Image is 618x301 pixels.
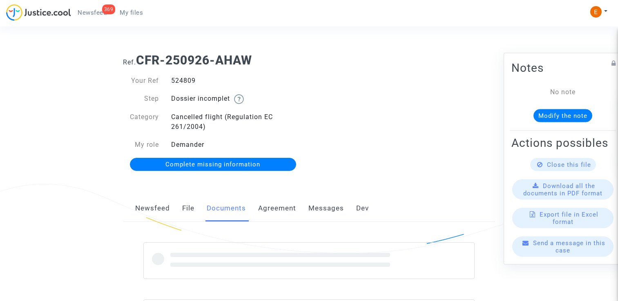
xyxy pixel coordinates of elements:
span: My files [120,9,143,16]
img: ACg8ocIeiFvHKe4dA5oeRFd_CiCnuxWUEc1A2wYhRJE3TTWt=s96-c [590,6,602,18]
div: No note [524,87,602,97]
a: Documents [207,195,246,222]
span: Newsfeed [78,9,107,16]
a: Newsfeed [135,195,170,222]
div: 524809 [165,76,309,86]
span: Ref. [123,58,136,66]
h2: Actions possibles [511,136,614,150]
span: Download all the documents in PDF format [523,182,602,197]
a: 369Newsfeed [71,7,113,19]
a: File [182,195,194,222]
div: Your Ref [117,76,165,86]
div: Step [117,94,165,104]
span: Close this file [547,161,591,168]
a: Messages [308,195,344,222]
span: Complete missing information [165,161,260,168]
h2: Notes [511,61,614,75]
button: Modify the note [533,109,592,122]
div: Cancelled flight (Regulation EC 261/2004) [165,112,309,132]
a: Dev [356,195,369,222]
a: My files [113,7,149,19]
div: 369 [102,4,116,14]
img: jc-logo.svg [6,4,71,21]
div: Dossier incomplet [165,94,309,104]
div: My role [117,140,165,150]
span: Send a message in this case [533,239,605,254]
div: Demander [165,140,309,150]
div: Category [117,112,165,132]
span: Export file in Excel format [540,211,598,226]
a: Agreement [258,195,296,222]
img: help.svg [234,94,244,104]
b: CFR-250926-AHAW [136,53,252,67]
